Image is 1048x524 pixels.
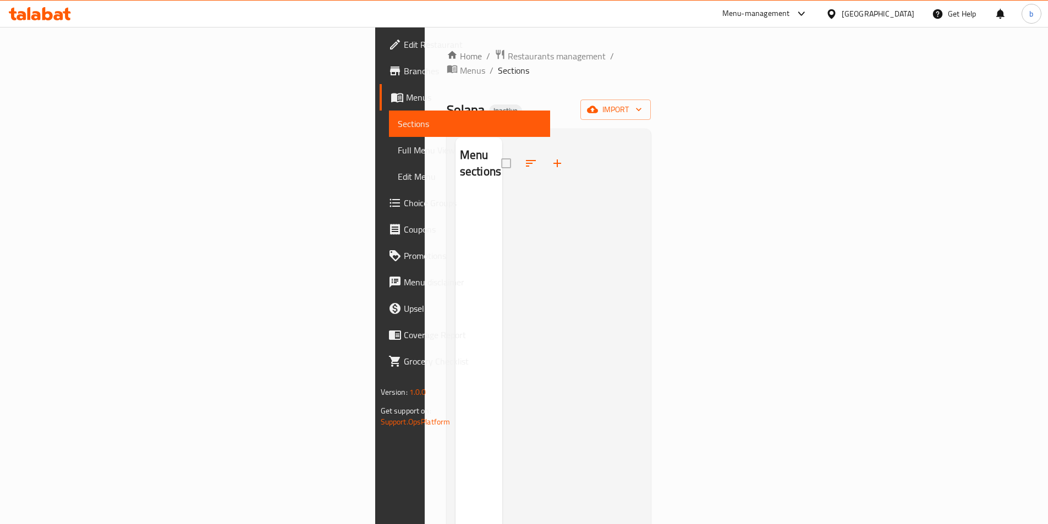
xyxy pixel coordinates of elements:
[380,190,550,216] a: Choice Groups
[610,49,614,63] li: /
[404,196,541,209] span: Choice Groups
[380,348,550,374] a: Grocery Checklist
[404,64,541,78] span: Branches
[380,322,550,348] a: Coverage Report
[404,355,541,368] span: Grocery Checklist
[398,117,541,130] span: Sections
[722,7,790,20] div: Menu-management
[404,302,541,315] span: Upsell
[380,58,550,84] a: Branches
[381,415,451,429] a: Support.OpsPlatform
[404,275,541,289] span: Menu disclaimer
[404,328,541,341] span: Coverage Report
[495,49,606,63] a: Restaurants management
[380,31,550,58] a: Edit Restaurant
[544,150,570,176] button: Add section
[842,8,914,20] div: [GEOGRAPHIC_DATA]
[1029,8,1033,20] span: b
[380,269,550,295] a: Menu disclaimer
[508,49,606,63] span: Restaurants management
[404,223,541,236] span: Coupons
[398,144,541,157] span: Full Menu View
[404,38,541,51] span: Edit Restaurant
[380,216,550,242] a: Coupons
[589,103,642,117] span: import
[406,91,541,104] span: Menus
[380,242,550,269] a: Promotions
[580,100,651,120] button: import
[409,385,426,399] span: 1.0.0
[380,84,550,111] a: Menus
[380,295,550,322] a: Upsell
[389,137,550,163] a: Full Menu View
[381,404,431,418] span: Get support on:
[389,111,550,137] a: Sections
[389,163,550,190] a: Edit Menu
[398,170,541,183] span: Edit Menu
[404,249,541,262] span: Promotions
[381,385,408,399] span: Version:
[456,190,502,198] nav: Menu sections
